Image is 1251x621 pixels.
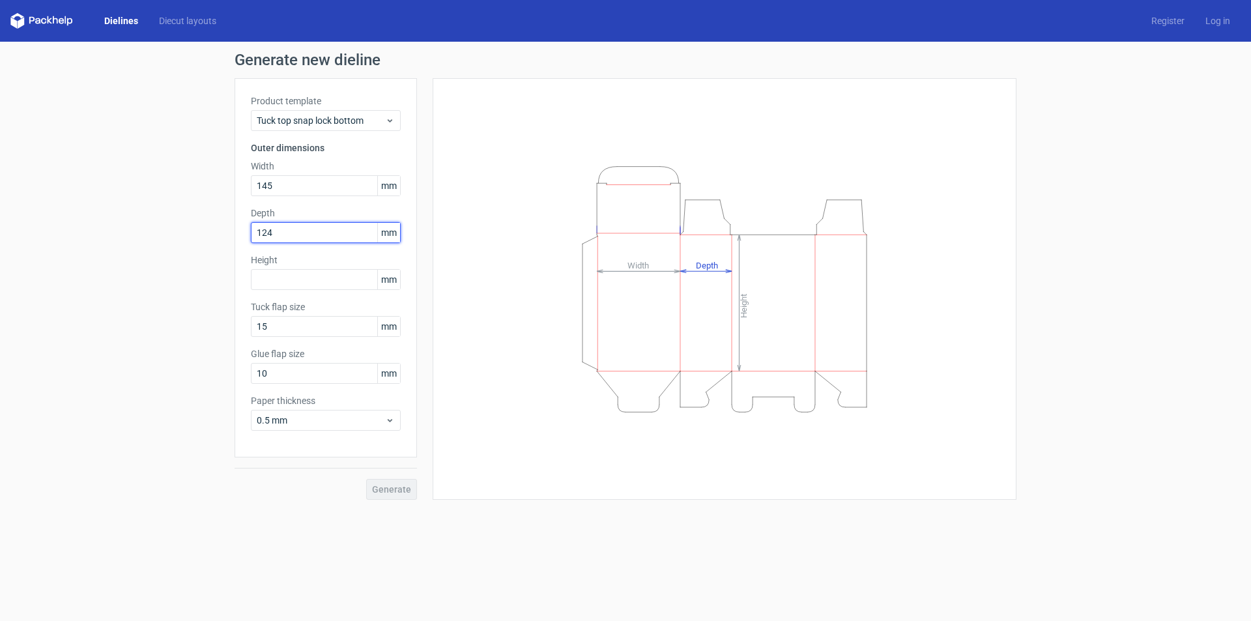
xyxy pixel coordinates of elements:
[149,14,227,27] a: Diecut layouts
[251,347,401,360] label: Glue flap size
[235,52,1016,68] h1: Generate new dieline
[1195,14,1241,27] a: Log in
[251,207,401,220] label: Depth
[251,141,401,154] h3: Outer dimensions
[257,414,385,427] span: 0.5 mm
[251,253,401,267] label: Height
[739,293,749,317] tspan: Height
[94,14,149,27] a: Dielines
[627,260,649,270] tspan: Width
[377,223,400,242] span: mm
[257,114,385,127] span: Tuck top snap lock bottom
[251,394,401,407] label: Paper thickness
[377,364,400,383] span: mm
[377,270,400,289] span: mm
[251,300,401,313] label: Tuck flap size
[377,317,400,336] span: mm
[251,160,401,173] label: Width
[696,260,718,270] tspan: Depth
[1141,14,1195,27] a: Register
[251,94,401,108] label: Product template
[377,176,400,195] span: mm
